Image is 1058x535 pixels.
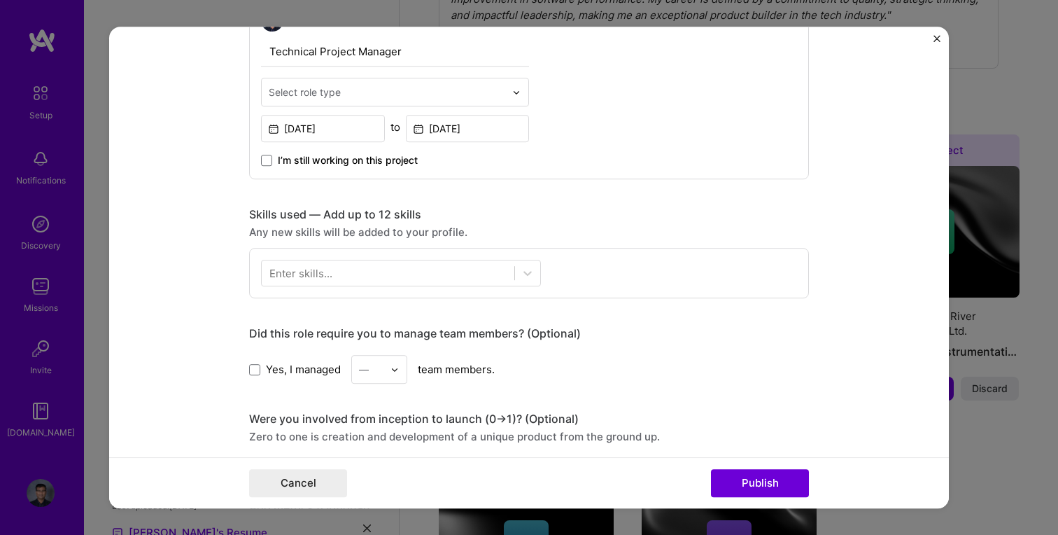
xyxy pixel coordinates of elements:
img: drop icon [512,88,521,97]
div: team members. [249,355,809,384]
button: Cancel [249,469,347,497]
span: Yes, I managed [266,362,341,377]
button: Publish [711,469,809,497]
div: Zero to one is creation and development of a unique product from the ground up. [249,429,809,444]
input: Date [406,115,530,142]
div: Did this role require you to manage team members? (Optional) [249,326,809,341]
span: I’m still working on this project [278,153,418,167]
div: — [359,362,369,377]
div: to [390,120,400,134]
img: drop icon [390,366,399,374]
input: Date [261,115,385,142]
div: Any new skills will be added to your profile. [249,225,809,239]
div: Skills used — Add up to 12 skills [249,207,809,222]
div: Were you involved from inception to launch (0 -> 1)? (Optional) [249,412,809,426]
button: Close [933,35,940,50]
div: Enter skills... [269,266,332,281]
input: Role Name [261,37,529,67]
div: Select role type [269,85,341,99]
